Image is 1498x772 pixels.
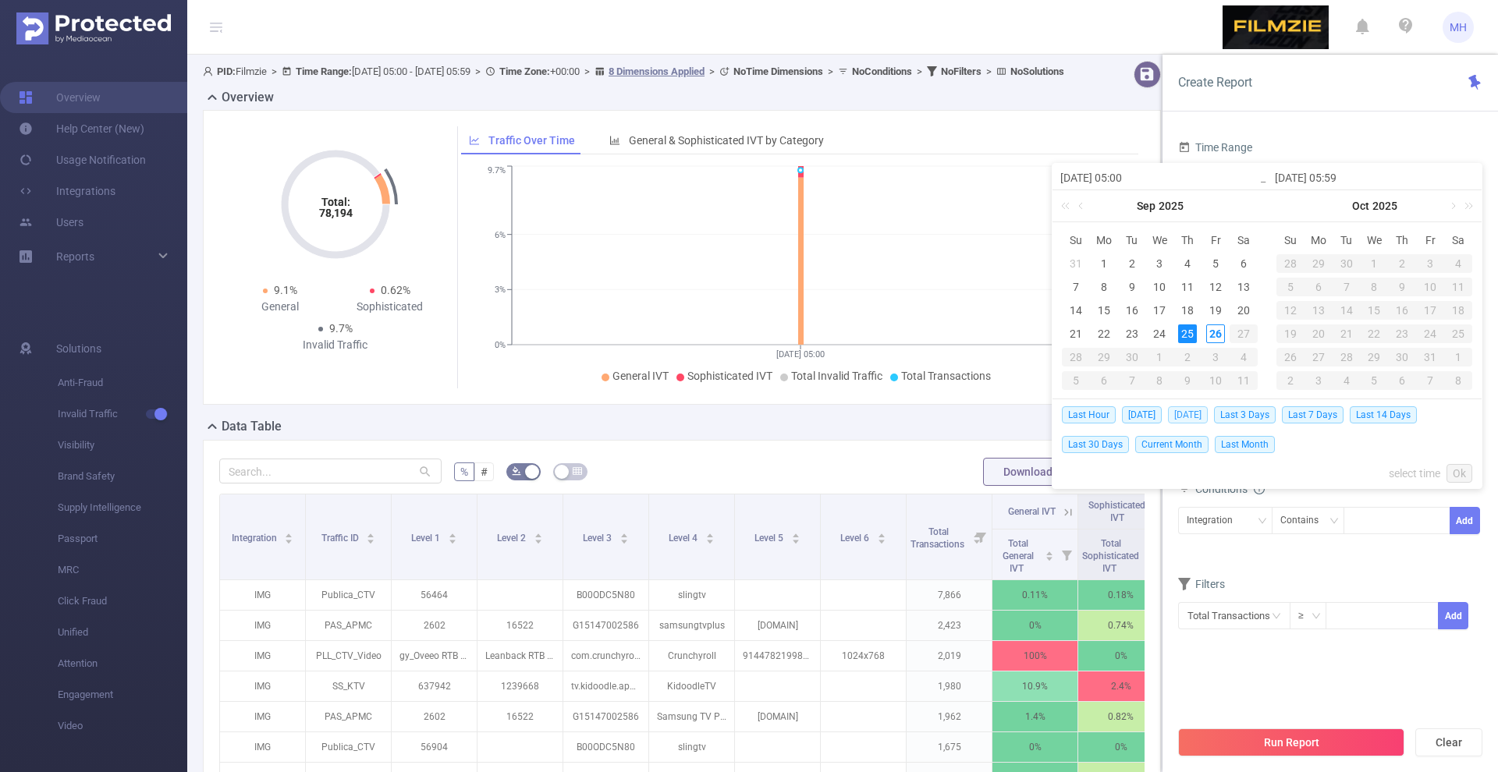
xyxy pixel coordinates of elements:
td: October 22, 2025 [1361,322,1389,345]
div: 14 [1333,301,1361,320]
div: General [225,299,335,315]
div: 2 [1276,371,1305,390]
span: Tu [1118,233,1146,247]
td: September 9, 2025 [1118,275,1146,299]
h2: Overview [222,88,274,107]
div: Sophisticated [335,299,445,315]
th: Sat [1444,228,1472,252]
span: > [982,66,996,77]
span: Current Month [1135,436,1209,453]
td: October 2, 2025 [1173,345,1202,369]
td: October 3, 2025 [1202,345,1230,369]
button: Download PDF [983,458,1095,486]
div: 13 [1305,301,1333,320]
span: > [823,66,838,77]
div: 26 [1276,348,1305,367]
td: October 23, 2025 [1388,322,1416,345]
span: Conditions [1195,483,1265,495]
button: Run Report [1178,728,1404,756]
span: Fr [1202,233,1230,247]
div: 28 [1333,348,1361,367]
span: Mo [1305,233,1333,247]
a: Integrations [19,175,115,207]
div: 9 [1173,371,1202,390]
i: icon: user [203,66,217,76]
div: 19 [1276,324,1305,343]
td: October 25, 2025 [1444,322,1472,345]
div: 8 [1444,371,1472,390]
th: Thu [1173,228,1202,252]
td: October 26, 2025 [1276,345,1305,369]
span: Sa [1444,233,1472,247]
span: [DATE] [1168,406,1208,423]
span: Sa [1230,233,1258,247]
span: Last 3 Days [1214,406,1276,423]
a: Oct [1351,190,1371,221]
td: October 27, 2025 [1305,345,1333,369]
tspan: 6% [495,230,506,240]
td: November 2, 2025 [1276,369,1305,392]
td: October 4, 2025 [1444,252,1472,275]
div: 7 [1333,278,1361,296]
div: ≥ [1298,603,1315,629]
td: September 23, 2025 [1118,322,1146,345]
div: 31 [1416,348,1444,367]
td: November 4, 2025 [1333,369,1361,392]
td: October 10, 2025 [1202,369,1230,392]
td: October 31, 2025 [1416,345,1444,369]
div: 31 [1067,254,1085,273]
div: 11 [1444,278,1472,296]
td: November 5, 2025 [1361,369,1389,392]
div: 1 [1361,254,1389,273]
td: September 17, 2025 [1146,299,1174,322]
div: 7 [1067,278,1085,296]
span: 9.7% [329,322,353,335]
td: October 11, 2025 [1230,369,1258,392]
td: September 14, 2025 [1062,299,1090,322]
input: Start date [1060,168,1259,187]
td: October 7, 2025 [1333,275,1361,299]
td: October 29, 2025 [1361,345,1389,369]
i: icon: down [1329,516,1339,527]
div: 13 [1234,278,1253,296]
td: September 5, 2025 [1202,252,1230,275]
img: Protected Media [16,12,171,44]
a: Users [19,207,83,238]
td: August 31, 2025 [1062,252,1090,275]
a: Reports [56,241,94,272]
a: Usage Notification [19,144,146,175]
td: September 30, 2025 [1118,345,1146,369]
td: October 9, 2025 [1388,275,1416,299]
div: 30 [1333,254,1361,273]
div: 5 [1361,371,1389,390]
div: 30 [1388,348,1416,367]
button: Add [1438,602,1468,629]
div: 4 [1333,371,1361,390]
span: 0.62% [381,284,410,296]
span: > [580,66,595,77]
div: 2 [1123,254,1141,273]
td: October 24, 2025 [1416,322,1444,345]
span: Su [1276,233,1305,247]
div: 15 [1361,301,1389,320]
a: Ok [1447,464,1472,483]
td: September 20, 2025 [1230,299,1258,322]
a: 2025 [1157,190,1185,221]
div: 8 [1095,278,1113,296]
div: 12 [1276,301,1305,320]
td: October 13, 2025 [1305,299,1333,322]
tspan: 3% [495,285,506,295]
div: 8 [1146,371,1174,390]
td: October 19, 2025 [1276,322,1305,345]
span: Last 30 Days [1062,436,1129,453]
a: Previous month (PageUp) [1075,190,1089,221]
th: Mon [1090,228,1118,252]
div: 20 [1234,301,1253,320]
th: Thu [1388,228,1416,252]
th: Fri [1202,228,1230,252]
span: Reports [56,250,94,263]
th: Sun [1062,228,1090,252]
div: 10 [1150,278,1169,296]
td: September 13, 2025 [1230,275,1258,299]
i: icon: table [573,466,582,476]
